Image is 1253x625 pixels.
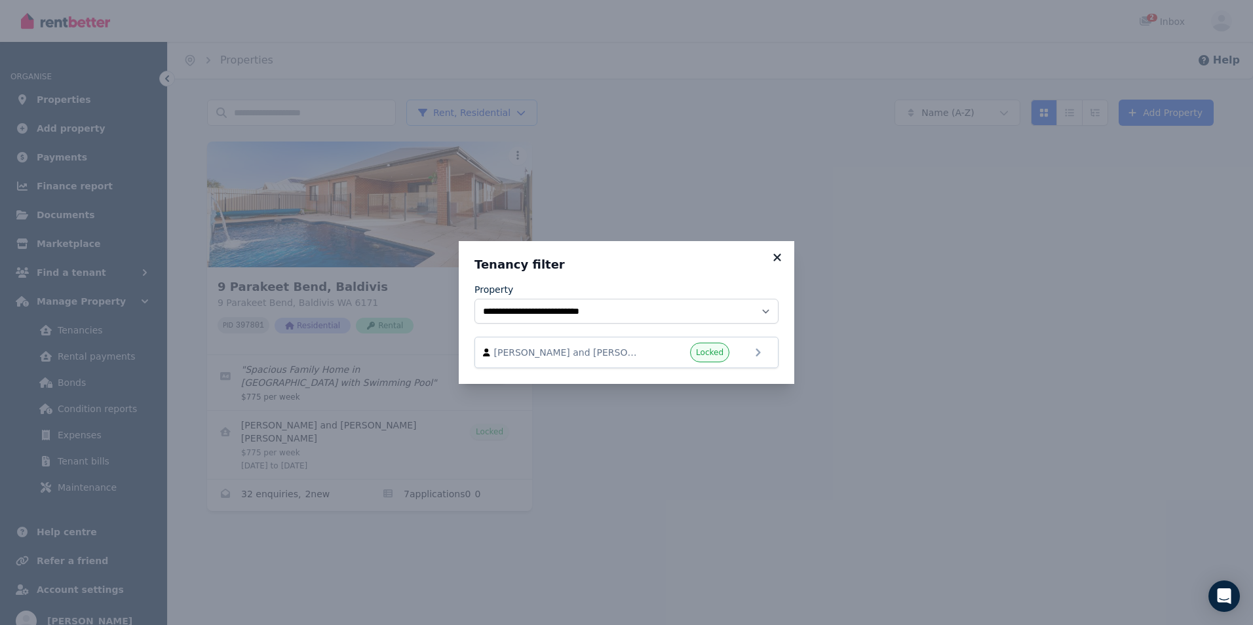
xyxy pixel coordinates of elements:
[494,346,644,359] span: [PERSON_NAME] and [PERSON_NAME] [PERSON_NAME]
[474,257,779,273] h3: Tenancy filter
[696,347,723,358] span: Locked
[1208,580,1240,612] div: Open Intercom Messenger
[474,283,513,296] label: Property
[474,337,779,368] a: [PERSON_NAME] and [PERSON_NAME] [PERSON_NAME]Locked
